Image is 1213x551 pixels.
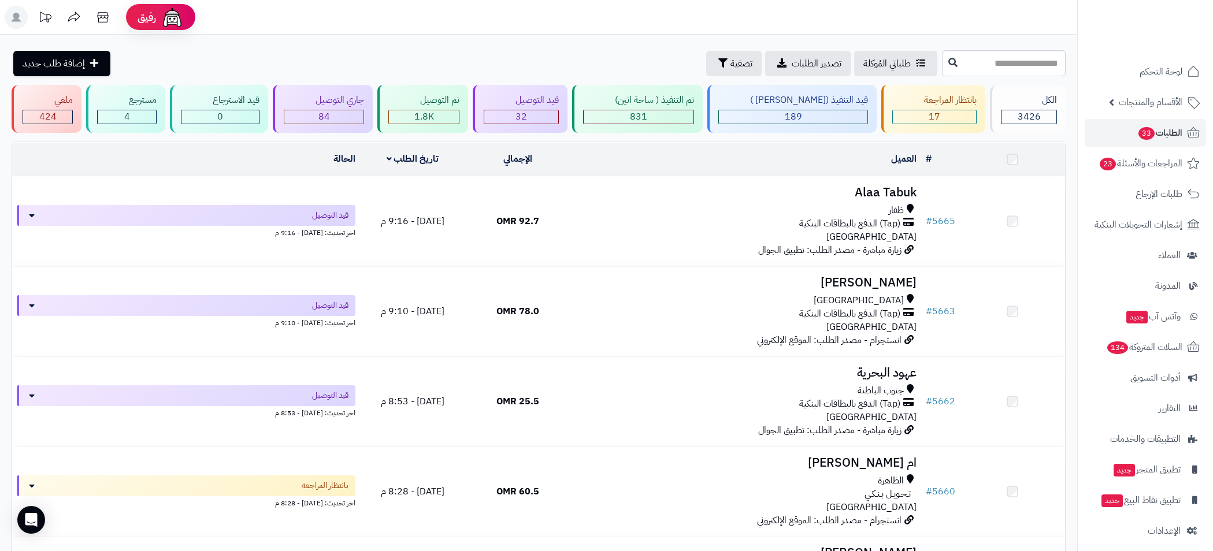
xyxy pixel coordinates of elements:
span: (Tap) الدفع بالبطاقات البنكية [799,217,900,230]
a: العميل [891,152,917,166]
span: قيد التوصيل [312,300,348,311]
span: 1.8K [414,110,434,124]
span: 92.7 OMR [496,214,539,228]
a: أدوات التسويق [1085,364,1206,392]
span: 424 [39,110,57,124]
span: وآتس آب [1125,308,1181,325]
a: تحديثات المنصة [31,6,60,32]
span: تطبيق نقاط البيع [1100,492,1181,508]
span: رفيق [138,10,156,24]
a: # [926,152,932,166]
span: إشعارات التحويلات البنكية [1095,217,1182,233]
span: # [926,485,932,498]
div: قيد التوصيل [484,94,559,107]
span: المدونة [1155,278,1181,294]
span: ظفار [889,204,904,217]
span: 25.5 OMR [496,394,539,408]
div: 4 [98,110,156,124]
span: جديد [1126,311,1148,323]
a: الكل3426 [988,85,1068,133]
a: #5662 [926,394,955,408]
span: 78.0 OMR [496,304,539,318]
div: اخر تحديث: [DATE] - 8:53 م [17,406,355,418]
span: لوحة التحكم [1140,64,1182,80]
a: لوحة التحكم [1085,58,1206,85]
span: 831 [630,110,647,124]
a: السلات المتروكة134 [1085,333,1206,361]
h3: عهود البحرية [575,366,917,379]
a: #5660 [926,485,955,498]
a: المراجعات والأسئلة23 [1085,150,1206,177]
div: الكل [1001,94,1057,107]
span: [GEOGRAPHIC_DATA] [826,320,917,334]
span: [DATE] - 8:28 م [381,485,444,498]
span: [GEOGRAPHIC_DATA] [826,230,917,244]
a: طلباتي المُوكلة [854,51,937,76]
div: ملغي [23,94,73,107]
a: إشعارات التحويلات البنكية [1085,211,1206,239]
span: الإعدادات [1148,523,1181,539]
div: 831 [584,110,693,124]
a: جاري التوصيل 84 [270,85,375,133]
a: تطبيق المتجرجديد [1085,456,1206,483]
a: تصدير الطلبات [765,51,851,76]
span: 3426 [1018,110,1041,124]
span: [GEOGRAPHIC_DATA] [826,500,917,514]
a: مسترجع 4 [84,85,168,133]
span: طلباتي المُوكلة [863,57,911,70]
div: قيد التنفيذ ([PERSON_NAME] ) [718,94,868,107]
span: # [926,214,932,228]
span: 23 [1100,158,1116,170]
a: الإجمالي [503,152,532,166]
span: 32 [515,110,527,124]
span: العملاء [1158,247,1181,263]
a: ملغي 424 [9,85,84,133]
div: اخر تحديث: [DATE] - 9:16 م [17,226,355,238]
span: (Tap) الدفع بالبطاقات البنكية [799,397,900,411]
span: قيد التوصيل [312,390,348,401]
span: الطلبات [1137,125,1182,141]
div: اخر تحديث: [DATE] - 9:10 م [17,316,355,328]
div: بانتظار المراجعة [892,94,977,107]
a: التقارير [1085,394,1206,422]
div: 1845 [389,110,459,124]
span: [DATE] - 9:16 م [381,214,444,228]
div: اخر تحديث: [DATE] - 8:28 م [17,496,355,508]
span: 17 [929,110,940,124]
a: المدونة [1085,272,1206,300]
div: Open Intercom Messenger [17,506,45,534]
span: [GEOGRAPHIC_DATA] [826,410,917,424]
a: وآتس آبجديد [1085,303,1206,330]
span: المراجعات والأسئلة [1099,155,1182,172]
div: تم التنفيذ ( ساحة اتين) [583,94,694,107]
span: [DATE] - 8:53 م [381,394,444,408]
a: الحالة [333,152,355,166]
a: قيد التنفيذ ([PERSON_NAME] ) 189 [705,85,879,133]
a: تم التنفيذ ( ساحة اتين) 831 [570,85,705,133]
a: العملاء [1085,241,1206,269]
a: الطلبات33 [1085,119,1206,147]
div: 17 [893,110,976,124]
span: التقارير [1159,400,1181,416]
span: 4 [124,110,130,124]
span: طلبات الإرجاع [1136,186,1182,202]
img: ai-face.png [161,6,184,29]
span: بانتظار المراجعة [302,480,348,492]
div: قيد الاسترجاع [181,94,259,107]
span: التطبيقات والخدمات [1110,431,1181,447]
span: زيارة مباشرة - مصدر الطلب: تطبيق الجوال [758,423,902,437]
span: انستجرام - مصدر الطلب: الموقع الإلكتروني [757,513,902,527]
span: تطبيق المتجر [1112,461,1181,478]
span: # [926,394,932,408]
h3: ام [PERSON_NAME] [575,456,917,470]
div: تم التوصيل [388,94,459,107]
div: 424 [23,110,72,124]
span: الظاهرة [878,474,904,487]
a: بانتظار المراجعة 17 [879,85,988,133]
a: قيد الاسترجاع 0 [168,85,270,133]
span: زيارة مباشرة - مصدر الطلب: تطبيق الجوال [758,243,902,257]
span: [DATE] - 9:10 م [381,304,444,318]
span: انستجرام - مصدر الطلب: الموقع الإلكتروني [757,333,902,347]
div: 32 [484,110,558,124]
button: تصفية [706,51,762,76]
